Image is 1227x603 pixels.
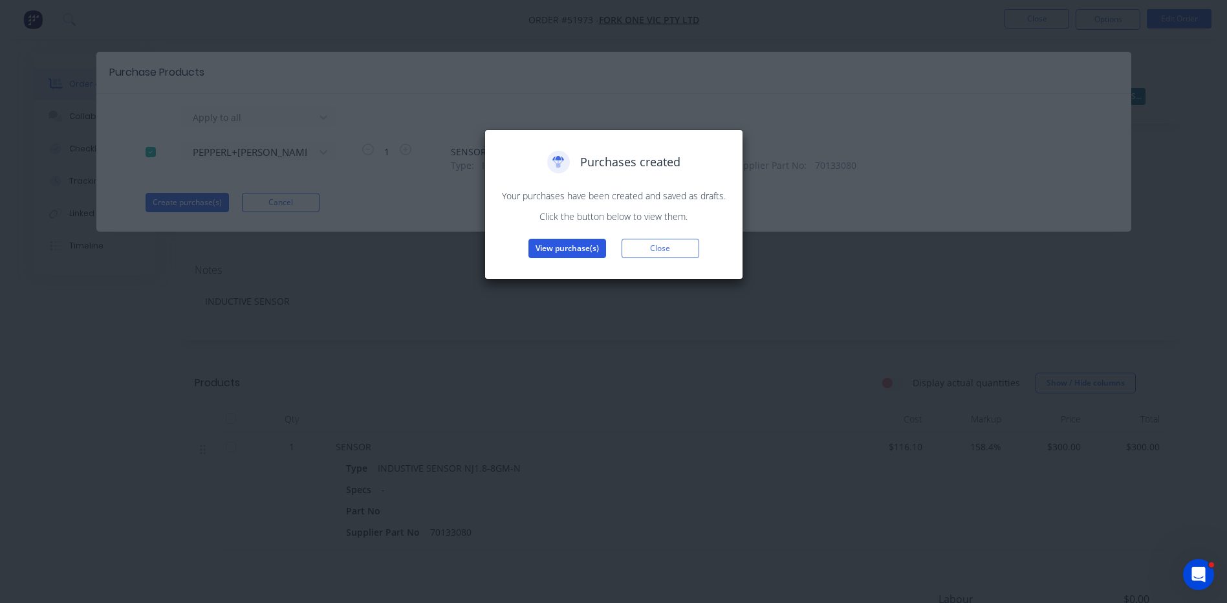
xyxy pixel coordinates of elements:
[580,153,680,171] span: Purchases created
[498,210,730,223] p: Click the button below to view them.
[622,239,699,258] button: Close
[528,239,606,258] button: View purchase(s)
[1183,559,1214,590] iframe: Intercom live chat
[498,189,730,203] p: Your purchases have been created and saved as drafts.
